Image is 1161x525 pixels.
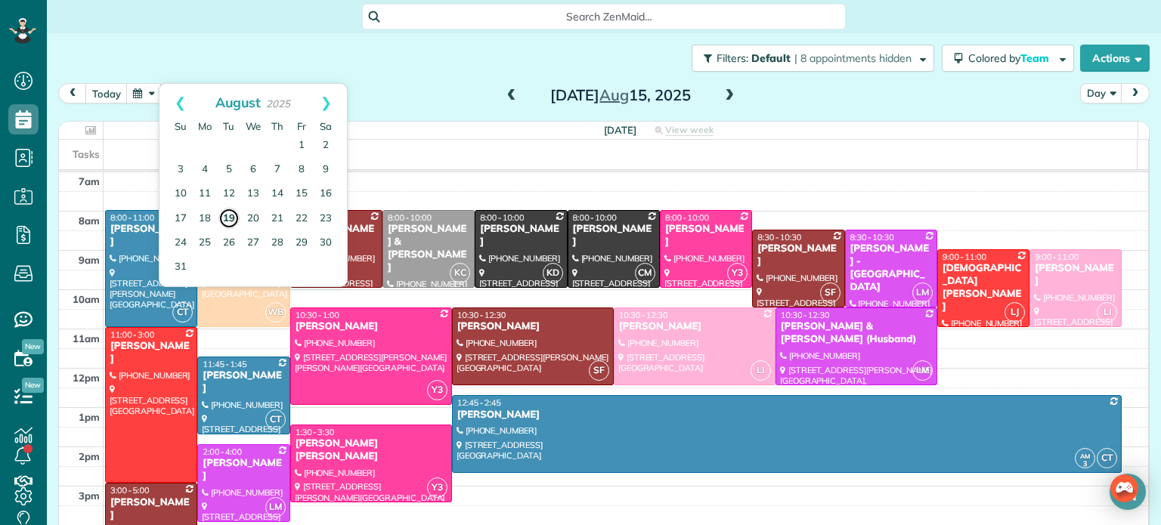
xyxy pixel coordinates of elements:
span: Team [1020,51,1051,65]
span: 12:45 - 2:45 [457,397,501,408]
a: 23 [314,207,338,231]
a: 7 [265,158,289,182]
a: 10 [169,182,193,206]
button: Day [1080,83,1122,103]
span: 9am [79,254,100,266]
span: 1pm [79,411,100,423]
div: Open Intercom Messenger [1110,474,1146,510]
span: SF [820,283,841,303]
a: 12 [217,182,241,206]
a: 13 [241,182,265,206]
a: 21 [265,207,289,231]
span: LM [912,283,933,303]
div: [PERSON_NAME] & [PERSON_NAME] (Husband) [780,320,933,346]
div: [PERSON_NAME] [457,320,609,333]
span: AM [1080,452,1090,460]
a: 14 [265,182,289,206]
span: LM [912,360,933,381]
span: View week [665,124,714,136]
div: [PERSON_NAME] [110,340,193,366]
span: KD [543,263,563,283]
a: 26 [217,231,241,255]
a: 9 [314,158,338,182]
span: LJ [1005,302,1025,323]
button: Actions [1080,45,1150,72]
a: 4 [193,158,217,182]
button: Colored byTeam [942,45,1074,72]
span: Y3 [427,380,447,400]
span: 10am [73,293,100,305]
span: Tuesday [223,120,234,132]
div: [PERSON_NAME] [664,223,748,249]
a: 8 [289,158,314,182]
a: 17 [169,207,193,231]
span: 8:00 - 10:00 [665,212,709,223]
span: 2:00 - 4:00 [203,446,242,457]
a: 30 [314,231,338,255]
span: Saturday [320,120,332,132]
div: [PERSON_NAME] [757,242,840,268]
a: 18 [193,207,217,231]
div: [DEMOGRAPHIC_DATA][PERSON_NAME] [942,262,1025,313]
span: LI [751,360,771,381]
a: 1 [289,134,314,158]
a: 16 [314,182,338,206]
span: CT [1097,448,1117,468]
a: 2 [314,134,338,158]
a: 15 [289,182,314,206]
a: 3 [169,158,193,182]
span: CT [172,302,193,323]
span: 2025 [266,97,290,110]
button: next [1121,83,1150,103]
small: 3 [1076,457,1094,471]
button: prev [58,83,87,103]
span: Wednesday [246,120,261,132]
a: 24 [169,231,193,255]
a: 19 [218,208,240,229]
span: 2pm [79,450,100,462]
div: [PERSON_NAME] [PERSON_NAME] [295,437,447,463]
span: 8:00 - 10:00 [480,212,524,223]
span: SF [589,360,609,381]
span: 10:30 - 12:30 [781,310,830,320]
span: 11:45 - 1:45 [203,359,246,369]
span: Monday [198,120,212,132]
div: [PERSON_NAME] [110,223,193,249]
span: 3:00 - 5:00 [110,485,150,496]
span: WB [265,302,286,323]
div: [PERSON_NAME] [618,320,771,333]
span: Y3 [427,477,447,498]
h2: [DATE] 15, 2025 [526,87,715,103]
span: 11am [73,332,100,344]
a: 5 [217,158,241,182]
span: 7am [79,175,100,187]
a: 28 [265,231,289,255]
div: [PERSON_NAME] [295,320,447,333]
span: Filters: [717,51,748,65]
div: [PERSON_NAME] [202,457,285,483]
a: 27 [241,231,265,255]
span: 8:30 - 10:30 [850,232,894,242]
span: Sunday [175,120,187,132]
a: Prev [159,84,201,122]
a: 22 [289,207,314,231]
span: 12pm [73,372,100,384]
span: Y3 [727,263,748,283]
span: 11:00 - 3:00 [110,329,154,340]
span: 9:00 - 11:00 [1035,252,1079,262]
a: 6 [241,158,265,182]
span: 3pm [79,489,100,502]
div: [PERSON_NAME] [572,223,655,249]
span: | 8 appointments hidden [794,51,912,65]
span: 8:00 - 10:00 [573,212,617,223]
span: 8am [79,215,100,227]
div: [PERSON_NAME] [110,496,193,522]
a: 29 [289,231,314,255]
a: 31 [169,255,193,279]
div: [PERSON_NAME] - [GEOGRAPHIC_DATA] [850,242,933,294]
div: [PERSON_NAME] & [PERSON_NAME] [387,223,470,274]
span: 8:00 - 10:00 [388,212,432,223]
span: Aug [599,85,629,104]
span: 10:30 - 12:30 [457,310,506,320]
a: Filters: Default | 8 appointments hidden [684,45,934,72]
